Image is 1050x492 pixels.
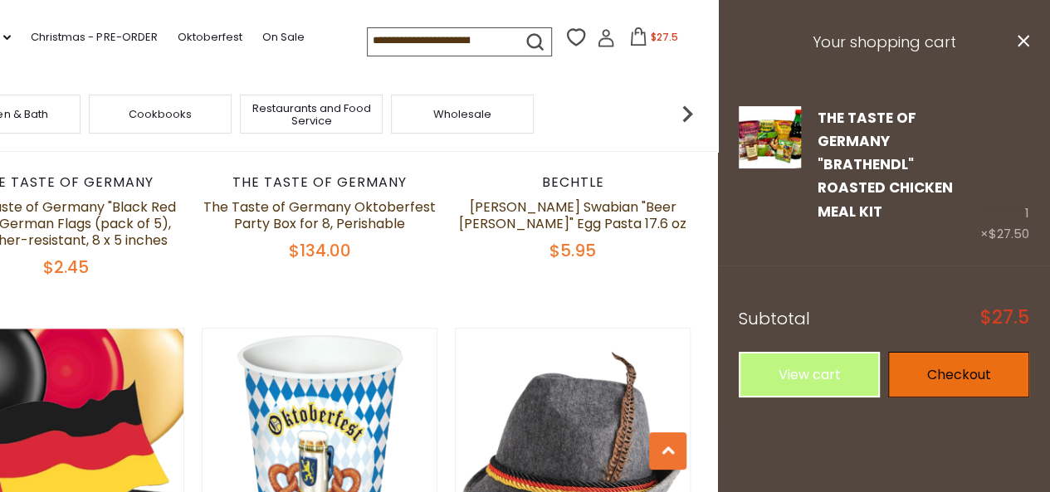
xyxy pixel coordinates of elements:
[739,352,880,397] a: View cart
[739,307,810,330] span: Subtotal
[549,239,596,262] span: $5.95
[177,28,242,46] a: Oktoberfest
[455,174,691,191] div: Bechtle
[618,27,689,52] button: $27.5
[129,108,192,120] a: Cookbooks
[261,28,304,46] a: On Sale
[980,309,1029,327] span: $27.5
[289,239,351,262] span: $134.00
[43,256,89,279] span: $2.45
[888,352,1029,397] a: Checkout
[980,106,1029,245] div: 1 ×
[989,225,1029,242] span: $27.50
[818,108,953,222] a: The Taste of Germany "Brathendl" Roasted Chicken Meal Kit
[651,30,678,44] span: $27.5
[459,197,686,233] a: [PERSON_NAME] Swabian "Beer [PERSON_NAME]" Egg Pasta 17.6 oz
[203,197,436,233] a: The Taste of Germany Oktoberfest Party Box for 8, Perishable
[739,106,801,245] a: The Taste of Germany "Brathendl" Roasted Chicken Meal Kit
[671,97,704,130] img: next arrow
[739,106,801,168] img: The Taste of Germany "Brathendl" Roasted Chicken Meal Kit
[202,174,438,191] div: The Taste of Germany
[31,28,157,46] a: Christmas - PRE-ORDER
[245,102,378,127] a: Restaurants and Food Service
[433,108,491,120] a: Wholesale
